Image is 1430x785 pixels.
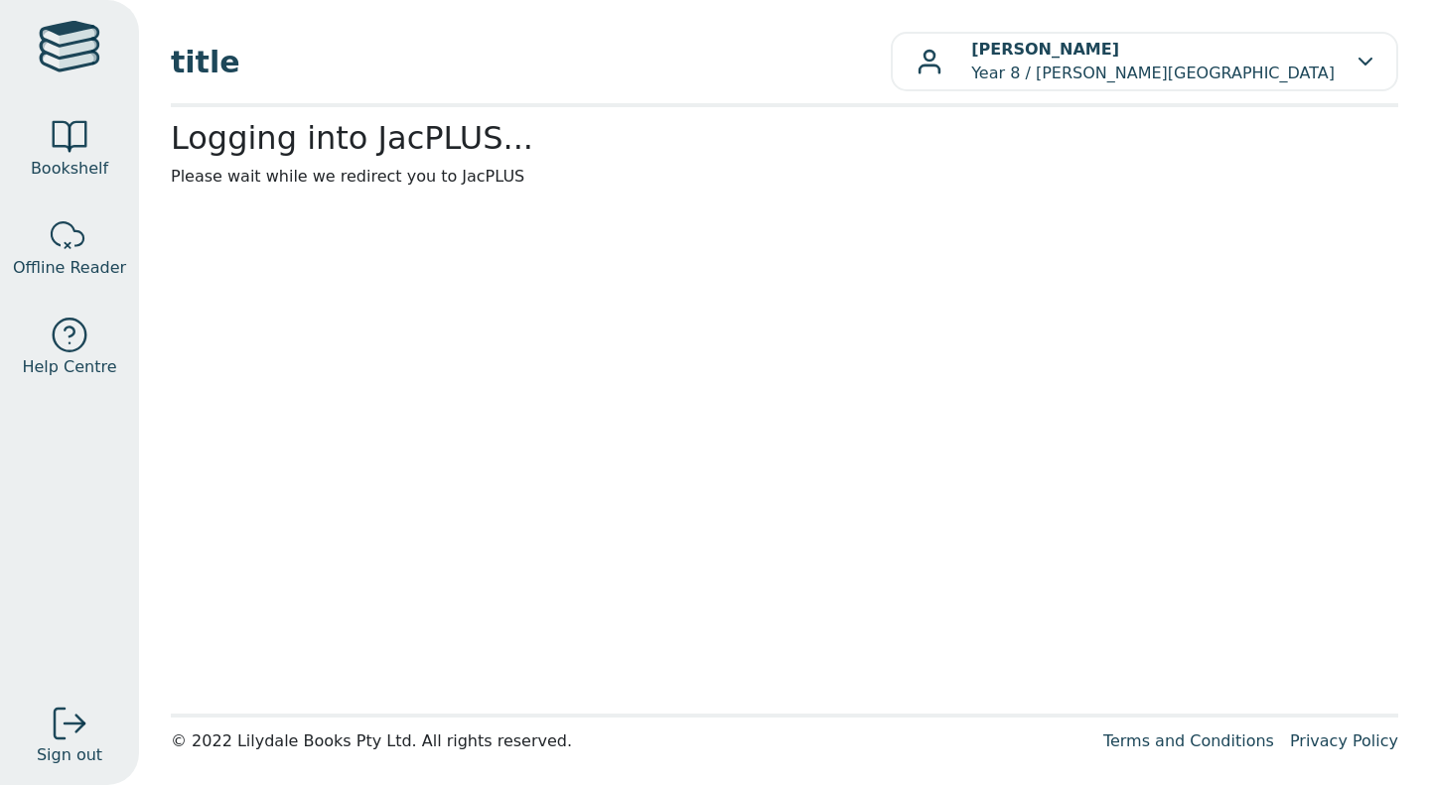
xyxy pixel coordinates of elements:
span: Bookshelf [31,157,108,181]
p: Please wait while we redirect you to JacPLUS [171,165,1398,189]
span: Help Centre [22,355,116,379]
b: [PERSON_NAME] [971,40,1119,59]
span: Offline Reader [13,256,126,280]
span: title [171,40,891,84]
div: © 2022 Lilydale Books Pty Ltd. All rights reserved. [171,729,1087,753]
a: Privacy Policy [1290,731,1398,750]
p: Year 8 / [PERSON_NAME][GEOGRAPHIC_DATA] [971,38,1335,85]
h2: Logging into JacPLUS... [171,119,1398,157]
span: Sign out [37,743,102,767]
a: Terms and Conditions [1103,731,1274,750]
button: [PERSON_NAME]Year 8 / [PERSON_NAME][GEOGRAPHIC_DATA] [891,32,1398,91]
